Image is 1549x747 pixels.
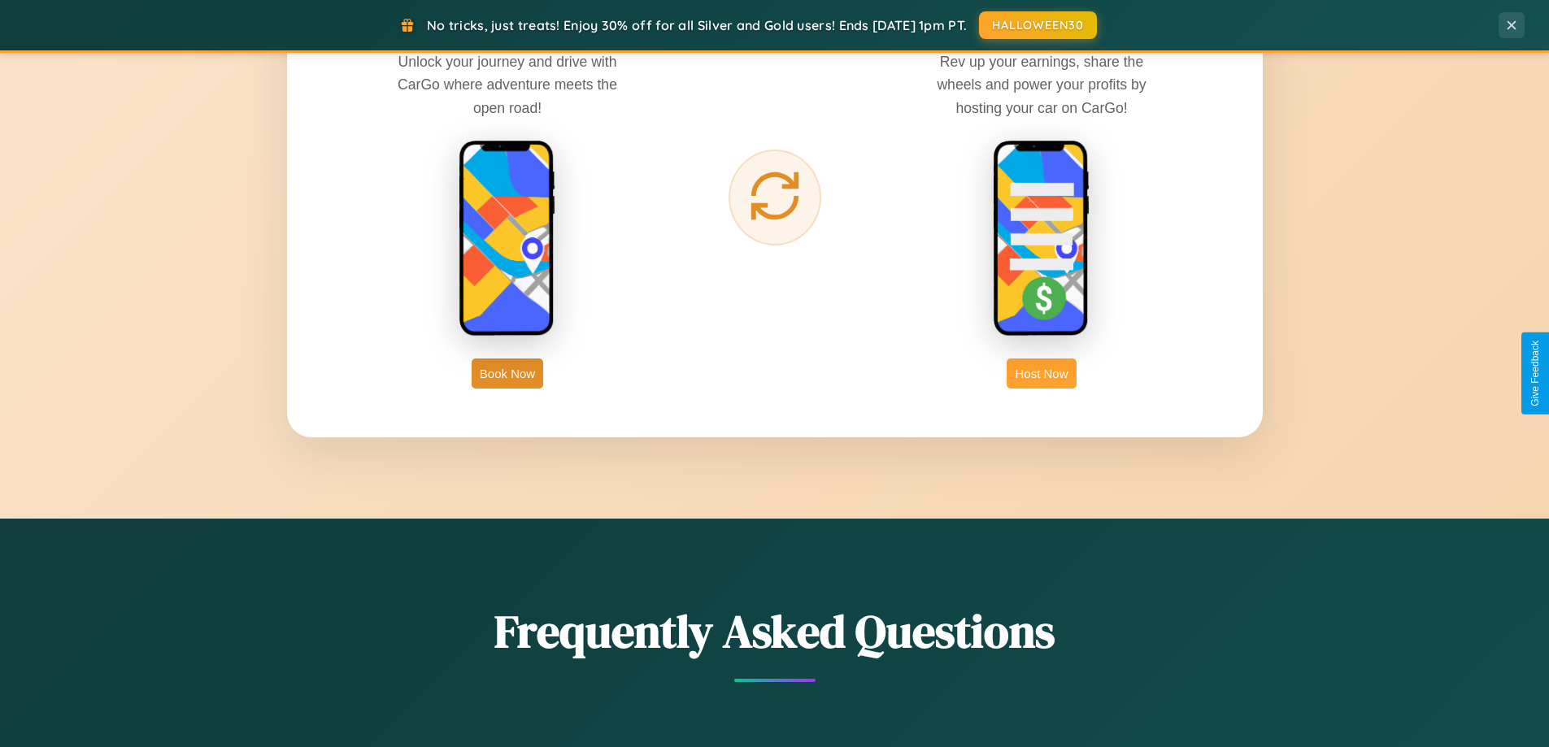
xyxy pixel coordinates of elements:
[427,17,967,33] span: No tricks, just treats! Enjoy 30% off for all Silver and Gold users! Ends [DATE] 1pm PT.
[1007,358,1076,389] button: Host Now
[920,50,1164,119] p: Rev up your earnings, share the wheels and power your profits by hosting your car on CarGo!
[472,358,543,389] button: Book Now
[459,140,556,338] img: rent phone
[993,140,1090,338] img: host phone
[385,50,629,119] p: Unlock your journey and drive with CarGo where adventure meets the open road!
[287,600,1263,662] h2: Frequently Asked Questions
[1529,341,1541,406] div: Give Feedback
[979,11,1097,39] button: HALLOWEEN30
